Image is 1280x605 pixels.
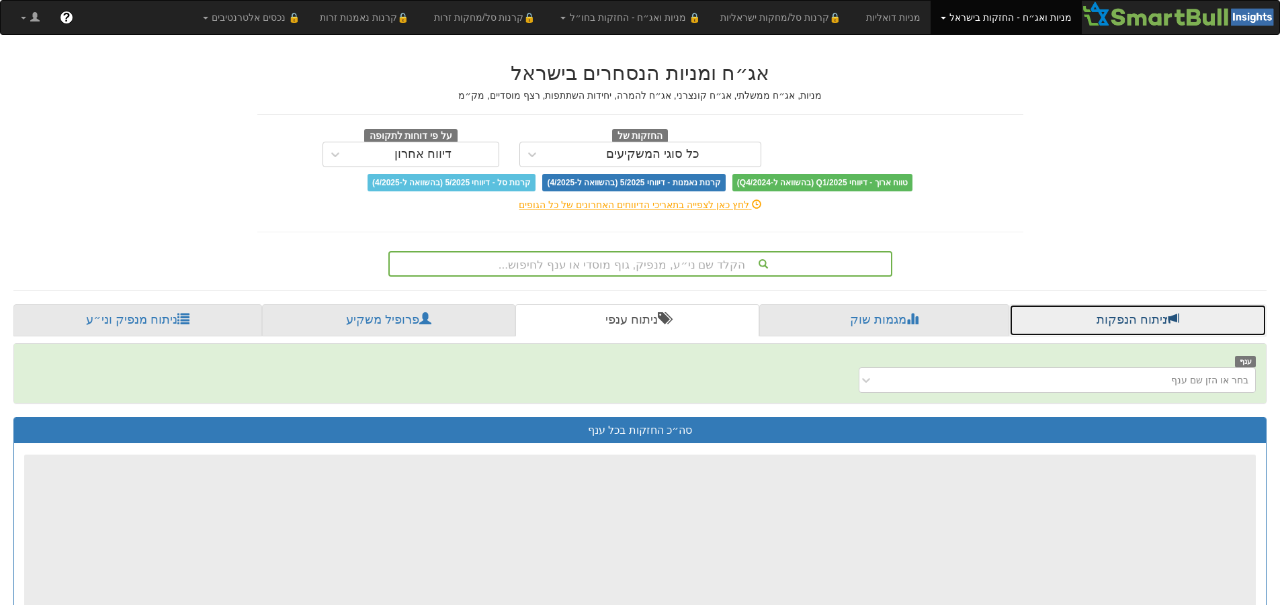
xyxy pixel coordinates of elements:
[1009,304,1267,336] a: ניתוח הנפקות
[50,1,83,34] a: ?
[1171,373,1248,387] div: בחר או הזן שם ענף
[856,1,931,34] a: מניות דואליות
[394,148,452,161] div: דיווח אחרון
[257,62,1023,84] h2: אג״ח ומניות הנסחרים בישראל
[606,148,699,161] div: כל סוגי המשקיעים
[732,174,912,191] span: טווח ארוך - דיווחי Q1/2025 (בהשוואה ל-Q4/2024)
[710,1,855,34] a: 🔒קרנות סל/מחקות ישראליות
[424,1,550,34] a: 🔒קרנות סל/מחקות זרות
[13,304,262,336] a: ניתוח מנפיק וני״ע
[390,252,891,275] div: הקלד שם ני״ע, מנפיק, גוף מוסדי או ענף לחיפוש...
[62,11,70,24] span: ?
[550,1,710,34] a: 🔒 מניות ואג״ח - החזקות בחו״ל
[310,1,424,34] a: 🔒קרנות נאמנות זרות
[247,198,1033,212] div: לחץ כאן לצפייה בתאריכי הדיווחים האחרונים של כל הגופים
[612,129,669,144] span: החזקות של
[24,424,1256,436] h3: סה״כ החזקות בכל ענף
[931,1,1082,34] a: מניות ואג״ח - החזקות בישראל
[1235,356,1256,367] span: ענף
[759,304,1009,336] a: מגמות שוק
[368,174,536,191] span: קרנות סל - דיווחי 5/2025 (בהשוואה ל-4/2025)
[257,91,1023,101] h5: מניות, אג״ח ממשלתי, אג״ח קונצרני, אג״ח להמרה, יחידות השתתפות, רצף מוסדיים, מק״מ
[262,304,515,336] a: פרופיל משקיע
[542,174,725,191] span: קרנות נאמנות - דיווחי 5/2025 (בהשוואה ל-4/2025)
[1082,1,1279,28] img: Smartbull
[515,304,759,336] a: ניתוח ענפי
[193,1,310,34] a: 🔒 נכסים אלטרנטיבים
[364,129,458,144] span: על פי דוחות לתקופה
